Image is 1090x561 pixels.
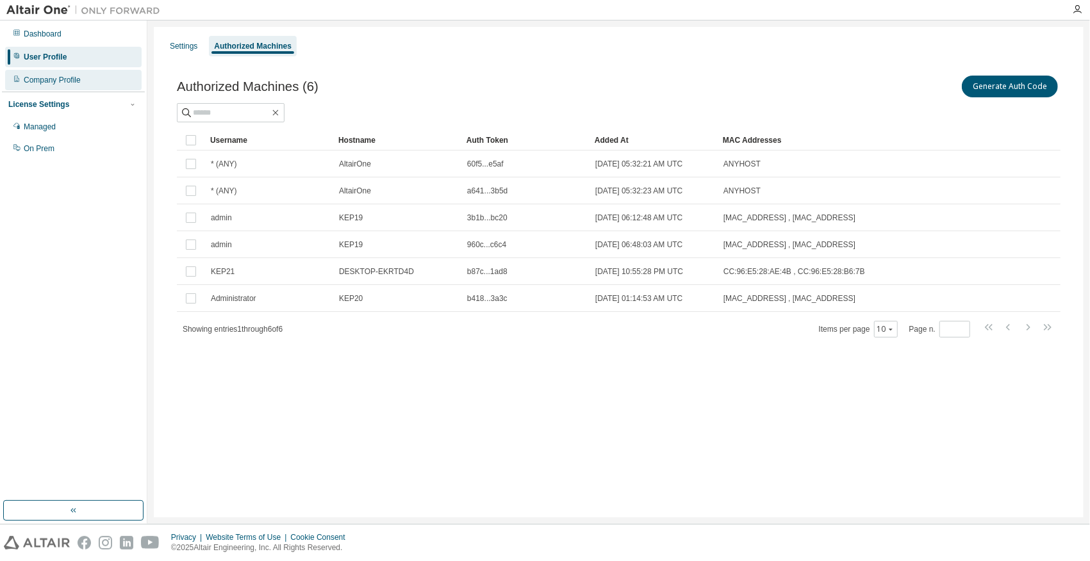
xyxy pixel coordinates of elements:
img: Altair One [6,4,167,17]
div: Dashboard [24,29,62,39]
div: Cookie Consent [290,532,352,542]
span: 960c...c6c4 [467,240,506,250]
span: Items per page [819,321,898,337]
button: 10 [877,324,895,334]
div: User Profile [24,52,67,62]
img: youtube.svg [141,536,160,549]
img: facebook.svg [78,536,91,549]
span: [MAC_ADDRESS] , [MAC_ADDRESS] [723,293,855,304]
span: [DATE] 05:32:23 AM UTC [595,186,683,196]
span: [DATE] 10:55:28 PM UTC [595,266,683,277]
span: 60f5...e5af [467,159,504,169]
span: [MAC_ADDRESS] , [MAC_ADDRESS] [723,213,855,223]
span: [DATE] 01:14:53 AM UTC [595,293,683,304]
img: instagram.svg [99,536,112,549]
span: ANYHOST [723,186,761,196]
button: Generate Auth Code [962,76,1058,97]
div: Privacy [171,532,206,542]
div: Website Terms of Use [206,532,290,542]
span: KEP21 [211,266,235,277]
span: AltairOne [339,159,371,169]
span: KEP20 [339,293,363,304]
span: [DATE] 06:12:48 AM UTC [595,213,683,223]
p: © 2025 Altair Engineering, Inc. All Rights Reserved. [171,542,353,553]
span: admin [211,240,232,250]
span: DESKTOP-EKRTD4D [339,266,414,277]
span: admin [211,213,232,223]
span: * (ANY) [211,159,237,169]
div: Company Profile [24,75,81,85]
div: Authorized Machines [214,41,292,51]
div: License Settings [8,99,69,110]
span: [MAC_ADDRESS] , [MAC_ADDRESS] [723,240,855,250]
div: Managed [24,122,56,132]
div: On Prem [24,143,54,154]
span: KEP19 [339,240,363,250]
span: Administrator [211,293,256,304]
span: AltairOne [339,186,371,196]
div: Auth Token [467,130,584,150]
div: Settings [170,41,197,51]
span: b87c...1ad8 [467,266,508,277]
div: MAC Addresses [723,130,926,150]
div: Hostname [338,130,456,150]
span: ANYHOST [723,159,761,169]
span: b418...3a3c [467,293,508,304]
span: [DATE] 05:32:21 AM UTC [595,159,683,169]
img: linkedin.svg [120,536,133,549]
span: 3b1b...bc20 [467,213,508,223]
img: altair_logo.svg [4,536,70,549]
span: [DATE] 06:48:03 AM UTC [595,240,683,250]
div: Added At [595,130,713,150]
span: KEP19 [339,213,363,223]
span: * (ANY) [211,186,237,196]
span: a641...3b5d [467,186,508,196]
span: Showing entries 1 through 6 of 6 [183,325,283,334]
span: CC:96:E5:28:AE:4B , CC:96:E5:28:B6:7B [723,266,865,277]
span: Page n. [909,321,970,337]
div: Username [210,130,328,150]
span: Authorized Machines (6) [177,79,318,94]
